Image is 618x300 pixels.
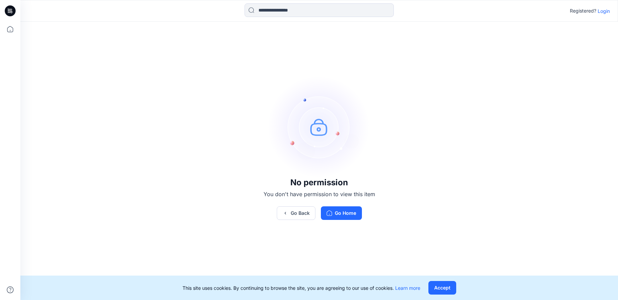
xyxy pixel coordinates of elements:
p: Registered? [570,7,596,15]
button: Go Back [277,206,315,220]
p: This site uses cookies. By continuing to browse the site, you are agreeing to our use of cookies. [182,284,420,292]
button: Go Home [321,206,362,220]
p: You don't have permission to view this item [264,190,375,198]
button: Accept [428,281,456,295]
img: no-perm.svg [268,76,370,178]
a: Learn more [395,285,420,291]
p: Login [598,7,610,15]
h3: No permission [264,178,375,187]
